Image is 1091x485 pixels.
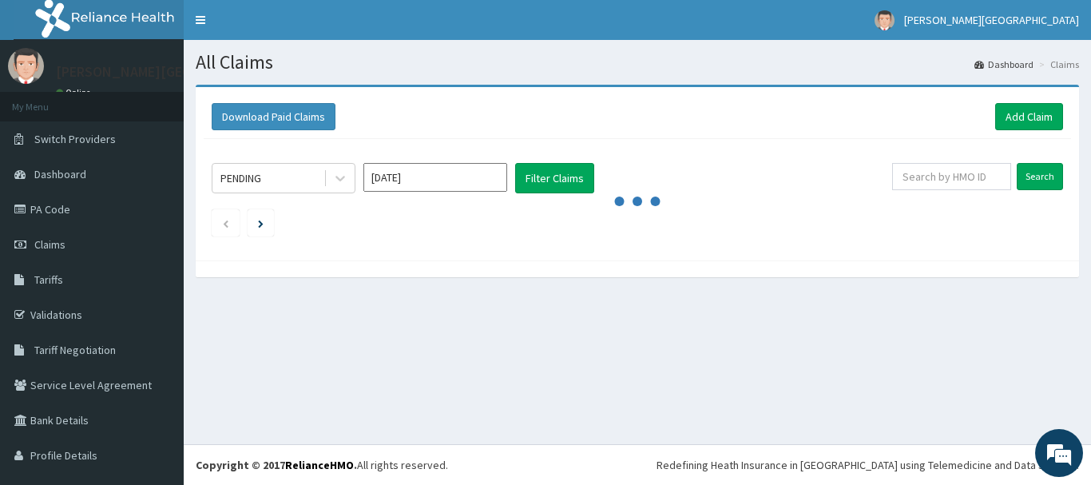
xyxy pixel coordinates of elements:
div: PENDING [220,170,261,186]
span: Switch Providers [34,132,116,146]
a: Dashboard [974,58,1033,71]
strong: Copyright © 2017 . [196,458,357,472]
a: RelianceHMO [285,458,354,472]
input: Select Month and Year [363,163,507,192]
span: Tariff Negotiation [34,343,116,357]
h1: All Claims [196,52,1079,73]
a: Previous page [222,216,229,230]
span: Dashboard [34,167,86,181]
a: Online [56,87,94,98]
span: Claims [34,237,65,252]
input: Search [1017,163,1063,190]
input: Search by HMO ID [892,163,1011,190]
p: [PERSON_NAME][GEOGRAPHIC_DATA] [56,65,292,79]
img: User Image [875,10,895,30]
span: Tariffs [34,272,63,287]
button: Filter Claims [515,163,594,193]
img: User Image [8,48,44,84]
button: Download Paid Claims [212,103,335,130]
div: Redefining Heath Insurance in [GEOGRAPHIC_DATA] using Telemedicine and Data Science! [657,457,1079,473]
a: Add Claim [995,103,1063,130]
svg: audio-loading [613,177,661,225]
footer: All rights reserved. [184,444,1091,485]
span: [PERSON_NAME][GEOGRAPHIC_DATA] [904,13,1079,27]
a: Next page [258,216,264,230]
li: Claims [1035,58,1079,71]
